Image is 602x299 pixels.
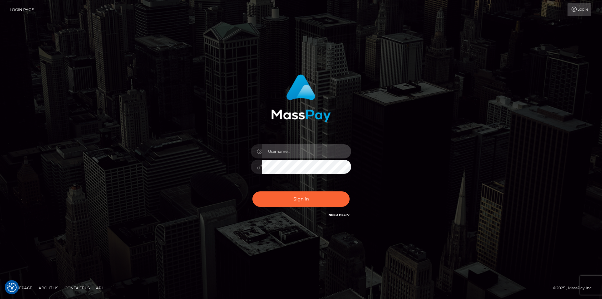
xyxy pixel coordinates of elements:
[7,283,17,292] button: Consent Preferences
[10,3,34,16] a: Login Page
[36,283,61,293] a: About Us
[568,3,591,16] a: Login
[7,283,17,292] img: Revisit consent button
[93,283,105,293] a: API
[329,213,350,217] a: Need Help?
[271,74,331,122] img: MassPay Login
[553,285,597,291] div: © 2025 , MassPay Inc.
[262,144,351,158] input: Username...
[252,191,350,207] button: Sign in
[7,283,35,293] a: Homepage
[62,283,92,293] a: Contact Us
